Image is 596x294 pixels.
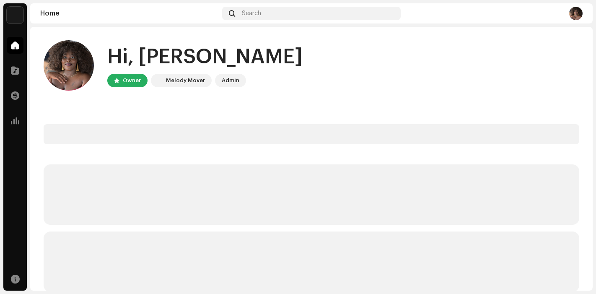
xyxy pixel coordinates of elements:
div: Hi, [PERSON_NAME] [107,44,303,70]
span: Search [242,10,261,17]
img: 34f81ff7-2202-4073-8c5d-62963ce809f3 [153,75,163,86]
img: 26d1ca34-8796-4382-ba49-b84530fb376d [569,7,583,20]
img: 34f81ff7-2202-4073-8c5d-62963ce809f3 [7,7,23,23]
div: Melody Mover [166,75,205,86]
div: Owner [123,75,141,86]
div: Admin [222,75,239,86]
img: 26d1ca34-8796-4382-ba49-b84530fb376d [44,40,94,91]
div: Home [40,10,219,17]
